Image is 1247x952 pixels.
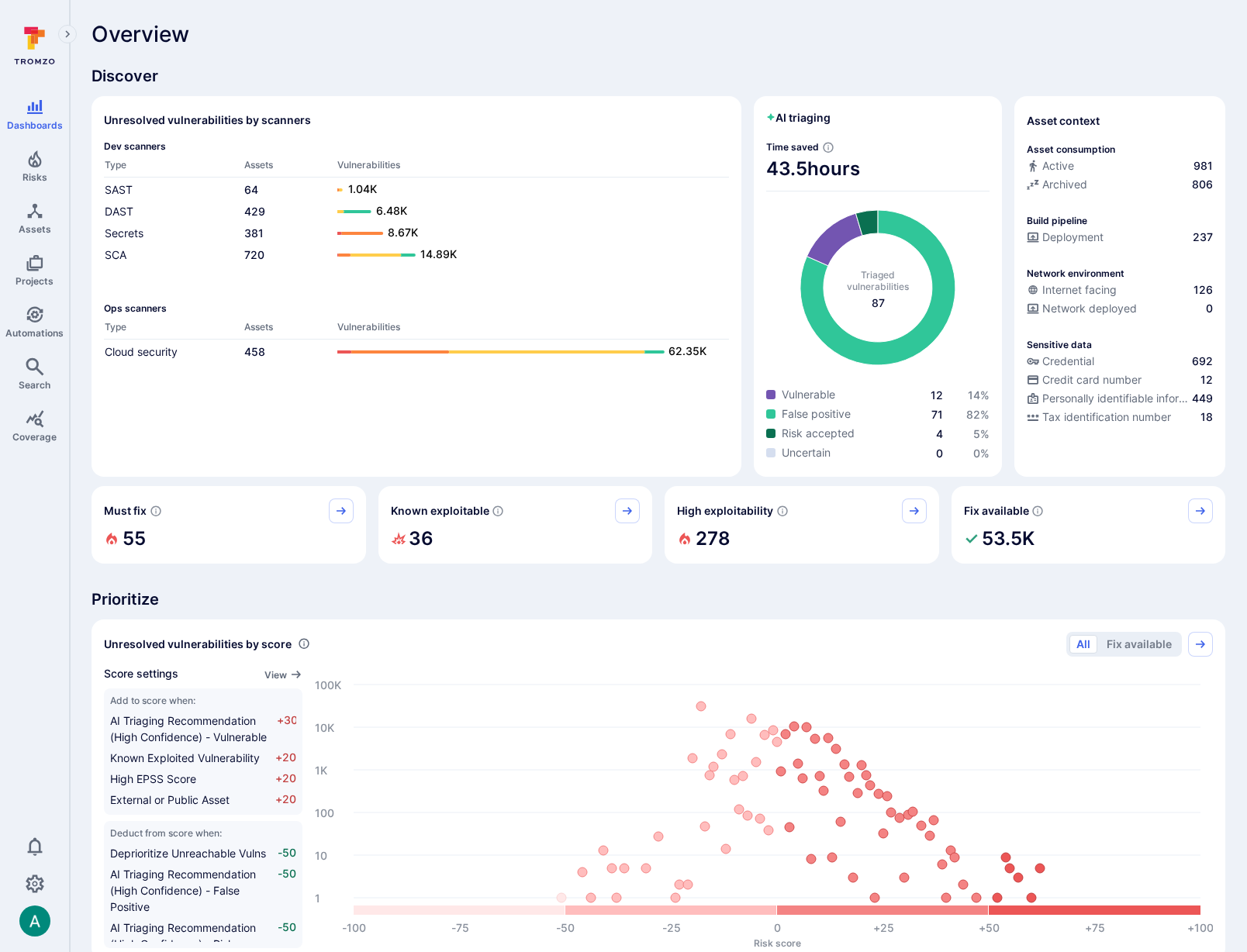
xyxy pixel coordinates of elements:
div: Network deployed [1027,301,1137,316]
a: 6.48K [337,202,713,221]
a: Cloud security [105,345,178,358]
text: -100 [342,921,366,934]
svg: Estimated based on an average time of 30 mins needed to triage each vulnerability [822,141,834,153]
span: 0 % [973,447,990,460]
div: Evidence indicative of handling user or service credentials [1027,354,1213,372]
div: Tax identification number [1027,409,1171,425]
svg: Risk score >=40 , missed SLA [150,505,162,517]
p: Sensitive data [1027,339,1092,350]
span: Personally identifiable information (PII) [1042,391,1189,406]
a: Internet facing126 [1027,282,1213,298]
text: 62.35K [669,344,707,357]
div: Evidence that an asset is internet facing [1027,282,1213,301]
a: Tax identification number18 [1027,409,1213,425]
div: Personally identifiable information (PII) [1027,391,1189,406]
span: Deployment [1042,229,1104,245]
span: AI Triaging Recommendation (High Confidence) - Vulnerable [110,714,267,743]
span: Triaged vulnerabilities [847,269,909,292]
a: Archived806 [1027,177,1213,192]
a: 0% [973,447,990,460]
div: Evidence indicative of processing personally identifiable information [1027,391,1213,409]
a: Secrets [105,226,143,240]
span: Discover [92,65,1225,87]
div: Known exploitable [378,486,653,564]
span: 449 [1192,391,1213,406]
span: Dev scanners [104,140,729,152]
div: Arjan Dehar [19,905,50,936]
a: 82% [966,408,990,421]
span: 806 [1192,177,1213,192]
span: +20 [275,792,296,808]
a: 4 [936,427,943,440]
h2: AI triaging [766,110,831,126]
h2: Unresolved vulnerabilities by scanners [104,112,311,128]
span: Score settings [104,666,178,682]
th: Assets [244,158,337,178]
a: 0 [936,447,943,460]
text: 0 [774,921,781,934]
svg: EPSS score ≥ 0.7 [776,505,789,517]
span: Archived [1042,177,1087,192]
a: DAST [105,205,133,218]
text: 100 [315,805,334,819]
a: 62.35K [337,343,713,361]
span: Prioritize [92,588,1225,610]
span: 237 [1193,229,1213,245]
span: Known exploitable [391,503,489,519]
text: +50 [979,921,1000,934]
a: Personally identifiable information (PII)449 [1027,391,1213,406]
span: Time saved [766,141,819,153]
span: High EPSS Score [110,772,196,785]
span: Asset context [1027,113,1100,129]
text: -25 [662,921,681,934]
a: 8.67K [337,224,713,243]
span: +20 [275,750,296,766]
a: Credit card number12 [1027,372,1213,388]
div: Deployment [1027,229,1104,245]
span: Credit card number [1042,372,1142,388]
i: Expand navigation menu [62,28,73,41]
text: 6.48K [376,204,407,217]
span: Assets [19,223,51,235]
span: 5 % [973,427,990,440]
button: All [1069,635,1097,654]
text: +100 [1187,921,1214,934]
div: Internet facing [1027,282,1117,298]
text: 1 [315,891,320,904]
span: Credential [1042,354,1094,369]
h2: 55 [123,523,146,554]
span: 12 [931,388,943,402]
a: 5% [973,427,990,440]
span: 18 [1200,409,1213,425]
a: 381 [244,226,264,240]
span: Tax identification number [1042,409,1171,425]
a: 14% [968,388,990,402]
text: 1.04K [349,182,378,195]
span: Deprioritize Unreachable Vulns [110,847,266,860]
div: Commits seen in the last 180 days [1027,158,1213,177]
span: Projects [16,275,54,287]
h2: 278 [696,523,731,554]
span: Deduct from score when: [110,827,296,839]
svg: Confirmed exploitable by KEV [492,505,504,517]
span: +30 [277,712,296,745]
span: Internet facing [1042,282,1117,298]
p: Build pipeline [1027,215,1087,226]
th: Vulnerabilities [337,320,729,340]
div: Active [1027,158,1074,174]
a: Credential692 [1027,354,1213,369]
text: 14.89K [421,247,458,260]
a: Deployment237 [1027,229,1213,245]
a: 14.89K [337,246,713,264]
a: 1.04K [337,181,713,199]
span: Must fix [104,503,147,519]
span: Uncertain [782,445,831,460]
a: 720 [244,248,264,261]
text: 8.67K [389,226,419,239]
span: +20 [275,771,296,787]
div: Evidence indicative of processing tax identification numbers [1027,409,1213,428]
span: Unresolved vulnerabilities by score [104,636,292,652]
span: Dashboards [7,119,63,131]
